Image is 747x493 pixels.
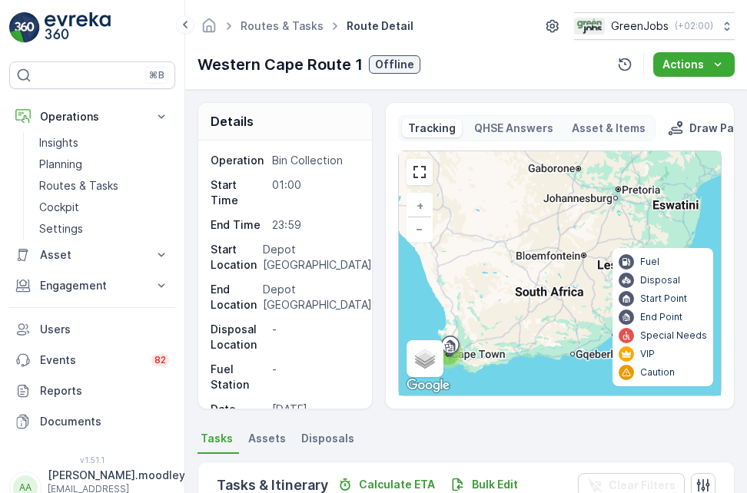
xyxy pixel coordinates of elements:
[272,177,355,208] p: 01:00
[149,69,164,81] p: ⌘B
[653,52,735,77] button: Actions
[272,362,355,392] p: -
[211,322,266,352] p: Disposal Location
[301,431,354,446] span: Disposals
[40,352,142,368] p: Events
[211,242,257,273] p: Start Location
[211,402,266,417] p: Date
[375,57,414,72] p: Offline
[9,406,175,437] a: Documents
[263,242,372,273] p: Depot [GEOGRAPHIC_DATA]
[211,362,266,392] p: Fuel Station
[408,160,431,184] a: View Fullscreen
[640,348,655,360] p: VIP
[9,270,175,301] button: Engagement
[40,322,169,337] p: Users
[201,23,217,36] a: Homepage
[344,18,417,34] span: Route Detail
[39,200,79,215] p: Cockpit
[574,12,735,40] button: GreenJobs(+02:00)
[662,57,704,72] p: Actions
[48,468,185,483] p: [PERSON_NAME].moodley
[417,199,423,212] span: +
[241,19,324,32] a: Routes & Tasks
[272,217,355,233] p: 23:59
[408,342,442,376] a: Layers
[39,135,78,151] p: Insights
[572,121,646,136] p: Asset & Items
[640,274,680,286] p: Disposal
[611,18,669,34] p: GreenJobs
[211,112,254,131] p: Details
[474,121,553,136] p: QHSE Answers
[472,477,518,492] p: Bulk Edit
[201,431,233,446] span: Tasks
[574,18,605,35] img: Green_Jobs_Logo.png
[263,282,372,313] p: Depot [GEOGRAPHIC_DATA]
[154,354,166,366] p: 82
[211,217,266,233] p: End Time
[248,431,286,446] span: Assets
[403,376,453,395] img: Google
[408,194,431,217] a: Zoom In
[369,55,420,74] button: Offline
[408,121,456,136] p: Tracking
[403,376,453,395] a: Open this area in Google Maps (opens a new window)
[9,455,175,465] span: v 1.51.1
[40,247,144,263] p: Asset
[359,477,435,492] p: Calculate ETA
[272,322,355,352] p: -
[9,345,175,376] a: Events82
[272,153,355,168] p: Bin Collection
[9,12,40,43] img: logo
[640,293,687,305] p: Start Point
[9,101,175,132] button: Operations
[198,53,363,76] p: Western Cape Route 1
[33,132,175,154] a: Insights
[211,282,257,313] p: End Location
[9,376,175,406] a: Reports
[399,151,721,395] div: 0
[40,383,169,399] p: Reports
[9,240,175,270] button: Asset
[33,218,175,240] a: Settings
[33,197,175,218] a: Cockpit
[33,154,175,175] a: Planning
[211,177,266,208] p: Start Time
[640,256,659,268] p: Fuel
[40,278,144,293] p: Engagement
[211,153,266,168] p: Operation
[45,12,111,43] img: logo_light-DOdMpM7g.png
[408,217,431,240] a: Zoom Out
[640,366,675,379] p: Caution
[40,109,144,124] p: Operations
[609,478,676,493] p: Clear Filters
[416,222,423,235] span: −
[39,221,83,237] p: Settings
[9,314,175,345] a: Users
[272,402,355,417] p: [DATE]
[640,329,707,342] p: Special Needs
[39,178,118,194] p: Routes & Tasks
[640,311,682,323] p: End Point
[675,20,713,32] p: ( +02:00 )
[40,414,169,429] p: Documents
[689,121,745,136] p: Draw Path
[33,175,175,197] a: Routes & Tasks
[39,157,82,172] p: Planning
